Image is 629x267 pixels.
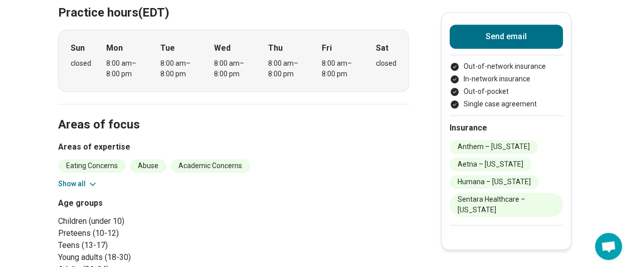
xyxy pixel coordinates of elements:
[450,158,531,171] li: Aetna – [US_STATE]
[58,141,409,153] h3: Areas of expertise
[214,58,253,79] div: 8:00 am – 8:00 pm
[71,42,85,54] strong: Sun
[450,193,563,217] li: Sentara Healthcare – [US_STATE]
[58,197,230,209] h3: Age groups
[450,175,539,189] li: Humana – [US_STATE]
[450,122,563,134] h2: Insurance
[268,42,283,54] strong: Thu
[214,42,231,54] strong: Wed
[160,58,199,79] div: 8:00 am – 8:00 pm
[376,58,396,69] div: closed
[58,159,126,173] li: Eating Concerns
[450,140,538,154] li: Anthem – [US_STATE]
[58,92,409,133] h2: Areas of focus
[71,58,91,69] div: closed
[595,233,622,260] div: Open chat
[106,58,145,79] div: 8:00 am – 8:00 pm
[450,99,563,109] li: Single case agreement
[130,159,166,173] li: Abuse
[376,42,388,54] strong: Sat
[58,227,230,239] li: Preteens (10-12)
[450,61,563,72] li: Out-of-network insurance
[58,251,230,263] li: Young adults (18-30)
[58,30,409,92] div: When does the program meet?
[268,58,307,79] div: 8:00 am – 8:00 pm
[450,74,563,84] li: In-network insurance
[322,58,360,79] div: 8:00 am – 8:00 pm
[170,159,250,173] li: Academic Concerns
[450,25,563,49] button: Send email
[58,215,230,227] li: Children (under 10)
[450,61,563,109] ul: Payment options
[322,42,332,54] strong: Fri
[58,179,98,189] button: Show all
[450,86,563,97] li: Out-of-pocket
[106,42,123,54] strong: Mon
[160,42,175,54] strong: Tue
[58,239,230,251] li: Teens (13-17)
